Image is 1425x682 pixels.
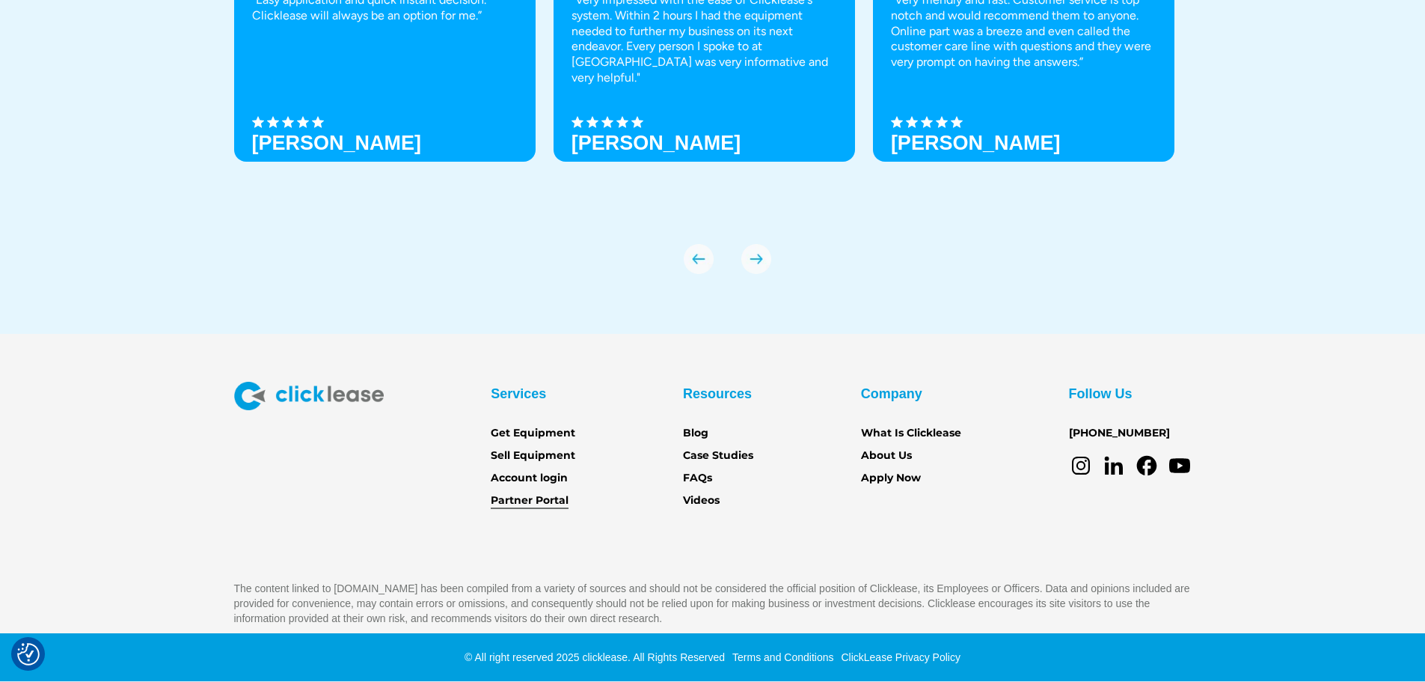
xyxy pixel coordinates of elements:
a: Apply Now [861,470,921,487]
h3: [PERSON_NAME] [891,132,1061,154]
img: Black star icon [267,116,279,128]
button: Consent Preferences [17,643,40,666]
img: Black star icon [312,116,324,128]
img: Black star icon [891,116,903,128]
a: Terms and Conditions [729,651,833,663]
img: arrow Icon [741,244,771,274]
div: Resources [683,382,752,406]
img: Black star icon [936,116,948,128]
img: arrow Icon [684,244,714,274]
a: Sell Equipment [491,448,575,464]
div: Services [491,382,546,406]
a: About Us [861,448,912,464]
div: Company [861,382,922,406]
img: Black star icon [616,116,628,128]
img: Black star icon [951,116,963,128]
img: Black star icon [252,116,264,128]
img: Black star icon [921,116,933,128]
img: Revisit consent button [17,643,40,666]
a: Videos [683,493,720,509]
a: Get Equipment [491,425,575,442]
a: What Is Clicklease [861,425,961,442]
img: Clicklease logo [234,382,384,410]
div: previous slide [684,244,714,274]
p: The content linked to [DOMAIN_NAME] has been compiled from a variety of sources and should not be... [234,581,1192,626]
img: Black star icon [571,116,583,128]
a: [PHONE_NUMBER] [1069,425,1170,442]
img: Black star icon [631,116,643,128]
a: Blog [683,425,708,442]
img: Black star icon [906,116,918,128]
div: next slide [741,244,771,274]
a: Account login [491,470,568,487]
div: © All right reserved 2025 clicklease. All Rights Reserved [465,650,725,665]
a: Case Studies [683,448,753,464]
strong: [PERSON_NAME] [571,132,741,154]
img: Black star icon [297,116,309,128]
img: Black star icon [586,116,598,128]
a: ClickLease Privacy Policy [837,651,960,663]
a: FAQs [683,470,712,487]
img: Black star icon [282,116,294,128]
a: Partner Portal [491,493,569,509]
div: Follow Us [1069,382,1133,406]
h3: [PERSON_NAME] [252,132,422,154]
img: Black star icon [601,116,613,128]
